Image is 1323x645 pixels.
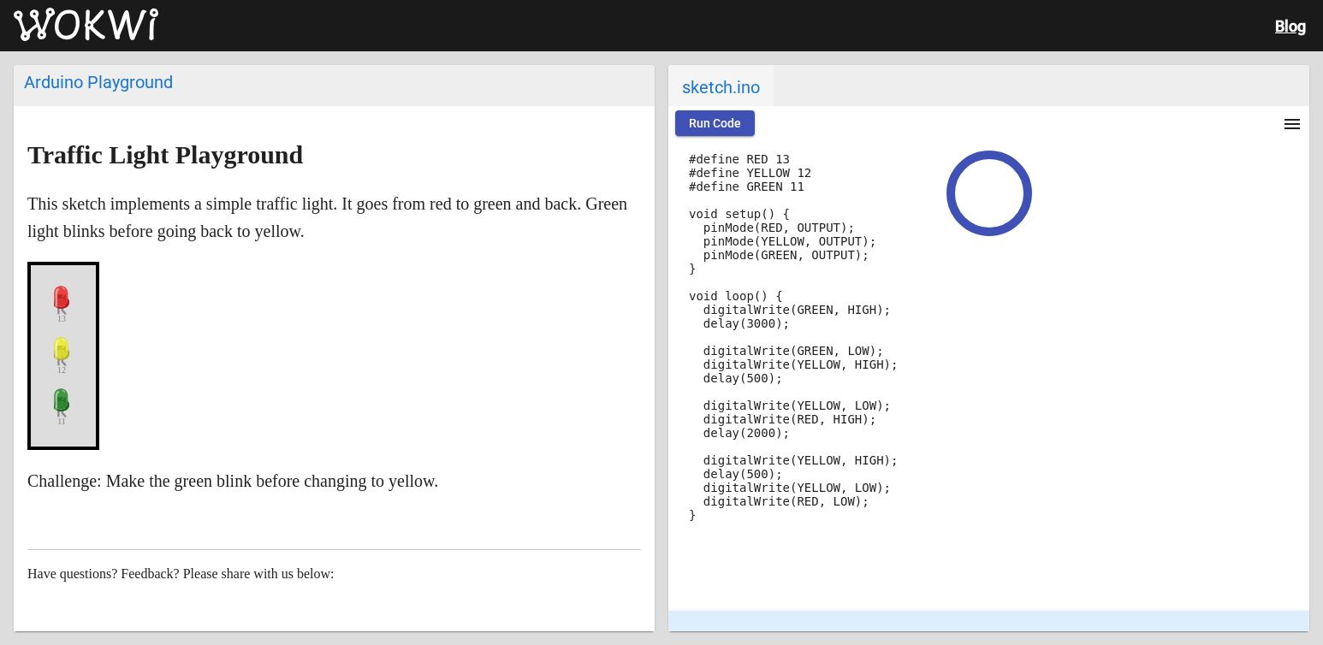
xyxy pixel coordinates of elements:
[27,566,335,581] span: Have questions? Feedback? Please share with us below:
[24,72,644,92] div: Arduino Playground
[27,141,641,169] h1: Traffic Light Playground
[27,190,641,245] p: This sketch implements a simple traffic light. It goes from red to green and back. Green light bl...
[14,8,158,42] img: Wokwi
[668,65,774,106] span: sketch.ino
[1282,114,1302,134] mat-icon: menu
[675,110,755,136] button: Run Code
[27,467,641,494] p: Challenge: Make the green blink before changing to yellow.
[689,152,898,522] code: #define RED 13 #define YELLOW 12 #define GREEN 11 void setup() { pinMode(RED, OUTPUT); pinMode(YE...
[689,116,741,130] span: Run Code
[1275,17,1306,35] a: Blog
